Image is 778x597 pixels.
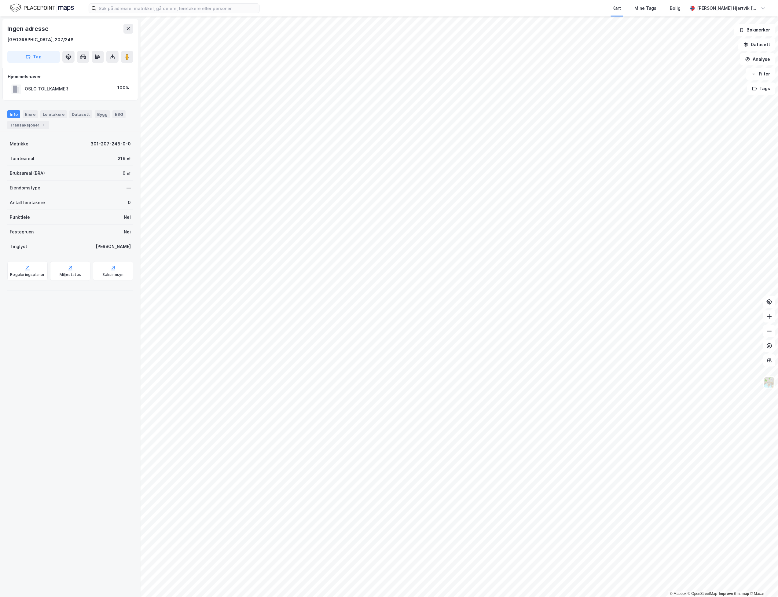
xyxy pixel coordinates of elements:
div: ESG [112,110,126,118]
iframe: Chat Widget [747,568,778,597]
button: Datasett [738,38,776,51]
div: Reguleringsplaner [10,272,45,277]
div: Mine Tags [635,5,657,12]
div: Eiendomstype [10,184,40,192]
div: — [127,184,131,192]
div: Antall leietakere [10,199,45,206]
div: 100% [117,84,129,91]
div: Eiere [23,110,38,118]
div: Tinglyst [10,243,27,250]
div: 216 ㎡ [118,155,131,162]
button: Filter [746,68,776,80]
div: Nei [124,214,131,221]
img: logo.f888ab2527a4732fd821a326f86c7f29.svg [10,3,74,13]
input: Søk på adresse, matrikkel, gårdeiere, leietakere eller personer [96,4,259,13]
div: 1 [41,122,47,128]
div: OSLO TOLLKAMMER [25,85,68,93]
div: [GEOGRAPHIC_DATA], 207/248 [7,36,74,43]
div: Festegrunn [10,228,34,236]
div: Hjemmelshaver [8,73,133,80]
button: Tag [7,51,60,63]
div: Bygg [95,110,110,118]
div: Saksinnsyn [103,272,124,277]
div: Nei [124,228,131,236]
button: Bokmerker [734,24,776,36]
div: Leietakere [40,110,67,118]
div: Kart [613,5,621,12]
img: Z [764,377,775,388]
div: Ingen adresse [7,24,50,34]
button: Analyse [740,53,776,65]
div: Matrikkel [10,140,30,148]
a: OpenStreetMap [688,592,717,596]
div: Tomteareal [10,155,34,162]
div: Punktleie [10,214,30,221]
div: 0 ㎡ [123,170,131,177]
div: 301-207-248-0-0 [90,140,131,148]
div: [PERSON_NAME] Hjertvik [PERSON_NAME] [697,5,758,12]
div: Info [7,110,20,118]
div: 0 [128,199,131,206]
div: Bruksareal (BRA) [10,170,45,177]
div: Bolig [670,5,681,12]
a: Mapbox [670,592,687,596]
a: Improve this map [719,592,749,596]
div: Kontrollprogram for chat [747,568,778,597]
button: Tags [747,82,776,95]
div: [PERSON_NAME] [96,243,131,250]
div: Datasett [69,110,92,118]
div: Miljøstatus [60,272,81,277]
div: Transaksjoner [7,121,49,129]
